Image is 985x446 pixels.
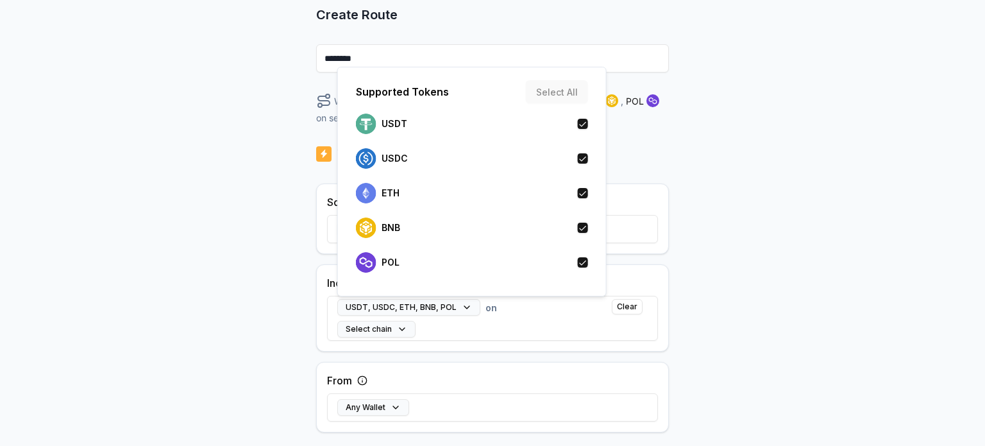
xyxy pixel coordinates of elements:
img: logo [356,148,376,169]
img: logo [356,183,376,203]
p: USDT [382,119,407,129]
p: Supported Tokens [356,84,449,99]
label: From [327,373,352,388]
button: USDT, USDC, ETH, BNB, POL [337,299,480,316]
button: Clear [612,299,643,314]
span: POL [626,94,644,108]
span: , [621,94,623,108]
p: ETH [382,188,400,198]
label: Incoming Funds [327,275,402,291]
p: BNB [382,223,400,233]
p: USDC [382,153,408,164]
img: logo [605,94,618,107]
p: Create Route [316,6,669,24]
button: Select chain [337,321,416,338]
div: When my receives on send it to [316,93,669,124]
label: Source [327,194,362,210]
div: USDT, USDC, ETH, BNB, POL [337,67,607,296]
button: Any Wallet [337,399,409,416]
img: logo [356,252,376,273]
img: logo [356,114,376,134]
img: logo [356,218,376,238]
p: POL [382,257,400,268]
img: logo [646,94,659,107]
span: on [485,301,497,314]
img: logo [316,145,332,163]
